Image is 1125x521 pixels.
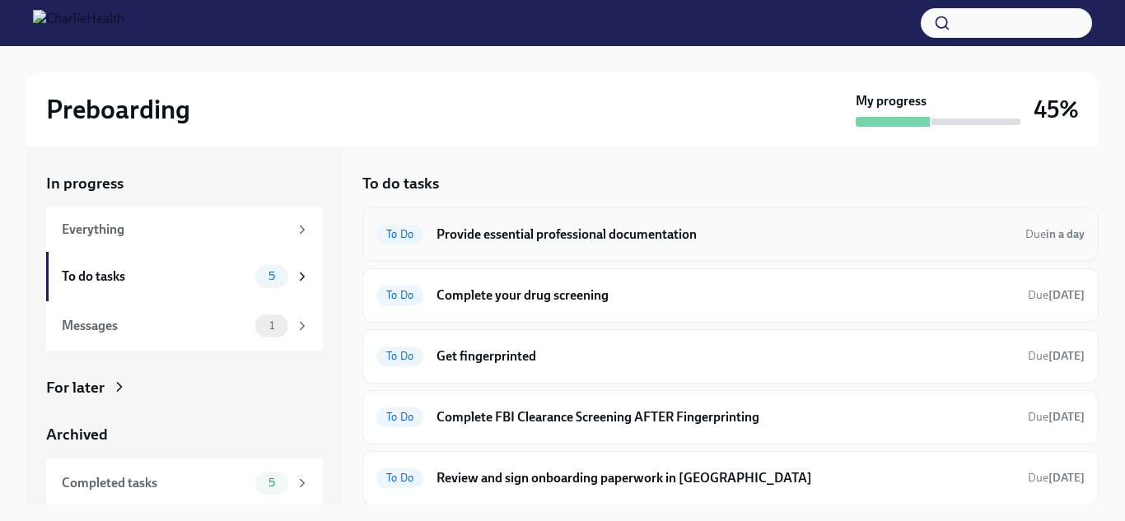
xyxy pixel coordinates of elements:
a: To do tasks5 [46,252,323,301]
span: Due [1028,349,1085,363]
span: August 18th, 2025 08:00 [1028,470,1085,486]
span: Due [1025,227,1085,241]
a: To DoReview and sign onboarding paperwork in [GEOGRAPHIC_DATA]Due[DATE] [376,465,1085,491]
a: To DoComplete FBI Clearance Screening AFTER FingerprintingDue[DATE] [376,404,1085,430]
div: Messages [62,317,249,335]
h6: Provide essential professional documentation [436,226,1012,244]
a: To DoComplete your drug screeningDue[DATE] [376,282,1085,309]
h5: To do tasks [362,173,439,194]
strong: in a day [1046,227,1085,241]
span: August 15th, 2025 08:00 [1028,348,1085,364]
h6: Complete your drug screening [436,286,1015,305]
strong: [DATE] [1048,349,1085,363]
span: To Do [376,350,423,362]
a: Archived [46,424,323,445]
a: To DoGet fingerprintedDue[DATE] [376,343,1085,370]
img: CharlieHealth [33,10,124,36]
span: 5 [259,477,285,489]
a: For later [46,377,323,398]
a: Messages1 [46,301,323,351]
div: For later [46,377,105,398]
div: Everything [62,221,288,239]
a: In progress [46,173,323,194]
div: Completed tasks [62,474,249,492]
span: Due [1028,288,1085,302]
span: To Do [376,411,423,423]
span: August 18th, 2025 08:00 [1028,409,1085,425]
strong: [DATE] [1048,471,1085,485]
span: To Do [376,228,423,240]
span: To Do [376,289,423,301]
h6: Review and sign onboarding paperwork in [GEOGRAPHIC_DATA] [436,469,1015,487]
span: 1 [259,319,284,332]
h6: Complete FBI Clearance Screening AFTER Fingerprinting [436,408,1015,426]
strong: My progress [856,92,927,110]
span: To Do [376,472,423,484]
h2: Preboarding [46,93,190,126]
a: To DoProvide essential professional documentationDuein a day [376,221,1085,248]
span: Due [1028,471,1085,485]
span: Due [1028,410,1085,424]
h3: 45% [1034,95,1079,124]
a: Everything [46,207,323,252]
div: To do tasks [62,267,249,286]
strong: [DATE] [1048,288,1085,302]
span: 5 [259,270,285,282]
a: Completed tasks5 [46,458,323,508]
strong: [DATE] [1048,410,1085,424]
span: August 14th, 2025 08:00 [1025,226,1085,242]
h6: Get fingerprinted [436,347,1015,365]
span: August 15th, 2025 08:00 [1028,287,1085,303]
